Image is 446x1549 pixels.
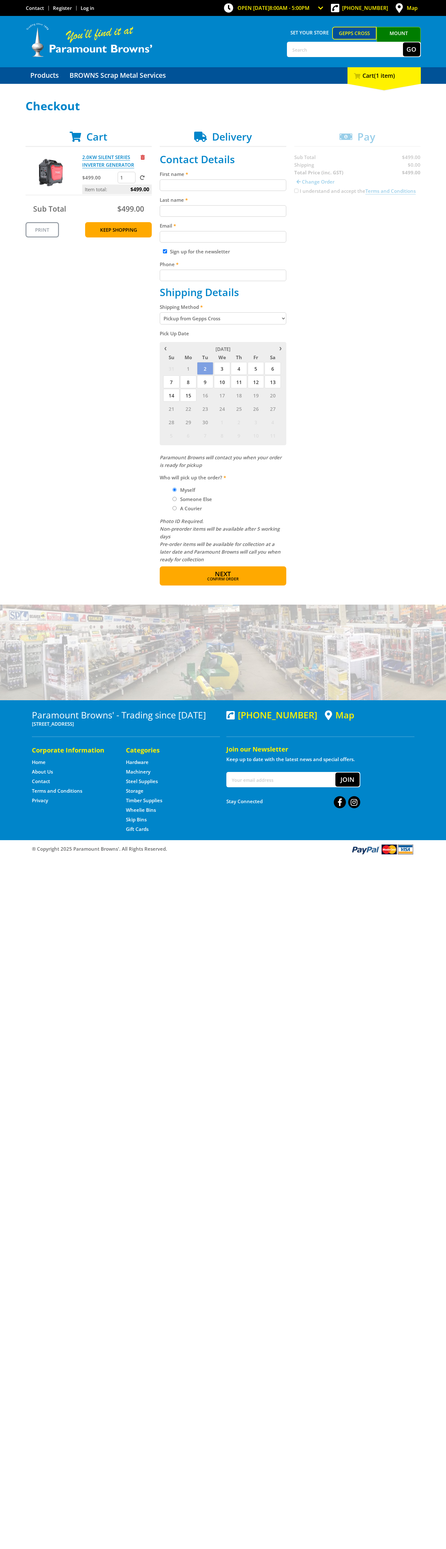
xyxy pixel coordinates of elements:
[160,179,286,191] input: Please enter your first name.
[160,153,286,165] h2: Contact Details
[126,778,158,785] a: Go to the Steel Supplies page
[226,755,414,763] p: Keep up to date with the latest news and special offers.
[248,402,264,415] span: 26
[117,204,144,214] span: $499.00
[126,768,150,775] a: Go to the Machinery page
[248,353,264,361] span: Fr
[215,570,231,578] span: Next
[32,153,70,192] img: 2.0KW SILENT SERIES INVERTER GENERATOR
[287,27,333,38] span: Set your store
[248,389,264,402] span: 19
[85,222,152,237] a: Keep Shopping
[335,773,360,787] button: Join
[26,67,63,84] a: Go to the Products page
[180,389,196,402] span: 15
[82,154,134,168] a: 2.0KW SILENT SERIES INVERTER GENERATOR
[214,429,230,442] span: 8
[231,389,247,402] span: 18
[226,745,414,754] h5: Join our Newsletter
[126,807,156,813] a: Go to the Wheelie Bins page
[332,27,377,40] a: Gepps Cross
[141,154,145,160] a: Remove from cart
[265,362,281,375] span: 6
[197,429,213,442] span: 7
[32,778,50,785] a: Go to the Contact page
[265,402,281,415] span: 27
[214,362,230,375] span: 3
[231,375,247,388] span: 11
[178,503,204,514] label: A Courier
[231,362,247,375] span: 4
[178,484,197,495] label: Myself
[180,362,196,375] span: 1
[178,494,214,505] label: Someone Else
[53,5,72,11] a: Go to the registration page
[248,416,264,428] span: 3
[248,362,264,375] span: 5
[26,222,59,237] a: Print
[32,768,53,775] a: Go to the About Us page
[238,4,310,11] span: OPEN [DATE]
[160,474,286,481] label: Who will pick up the order?
[160,222,286,229] label: Email
[126,826,149,833] a: Go to the Gift Cards page
[197,402,213,415] span: 23
[160,205,286,217] input: Please enter your last name.
[32,710,220,720] h3: Paramount Browns' - Trading since [DATE]
[32,788,82,794] a: Go to the Terms and Conditions page
[65,67,171,84] a: Go to the BROWNS Scrap Metal Services page
[126,746,207,755] h5: Categories
[172,497,177,501] input: Please select who will pick up the order.
[172,488,177,492] input: Please select who will pick up the order.
[180,402,196,415] span: 22
[32,759,46,766] a: Go to the Home page
[214,402,230,415] span: 24
[160,286,286,298] h2: Shipping Details
[231,429,247,442] span: 9
[288,42,403,56] input: Search
[231,402,247,415] span: 25
[163,375,179,388] span: 7
[216,346,230,352] span: [DATE]
[26,22,153,58] img: Paramount Browns'
[226,794,360,809] div: Stay Connected
[180,353,196,361] span: Mo
[163,416,179,428] span: 28
[26,843,421,855] div: ® Copyright 2025 Paramount Browns'. All Rights Reserved.
[377,27,421,51] a: Mount [PERSON_NAME]
[163,389,179,402] span: 14
[347,67,421,84] div: Cart
[160,260,286,268] label: Phone
[231,353,247,361] span: Th
[180,416,196,428] span: 29
[163,429,179,442] span: 5
[265,375,281,388] span: 13
[26,5,44,11] a: Go to the Contact page
[163,402,179,415] span: 21
[173,577,273,581] span: Confirm order
[403,42,420,56] button: Go
[170,248,230,255] label: Sign up for the newsletter
[214,375,230,388] span: 10
[130,185,149,194] span: $499.00
[32,720,220,728] p: [STREET_ADDRESS]
[248,375,264,388] span: 12
[248,429,264,442] span: 10
[265,416,281,428] span: 4
[214,389,230,402] span: 17
[325,710,354,720] a: View a map of Gepps Cross location
[126,816,147,823] a: Go to the Skip Bins page
[197,416,213,428] span: 30
[32,746,113,755] h5: Corporate Information
[265,429,281,442] span: 11
[163,362,179,375] span: 31
[160,454,281,468] em: Paramount Browns will contact you when your order is ready for pickup
[374,72,395,79] span: (1 item)
[197,362,213,375] span: 2
[160,312,286,324] select: Please select a shipping method.
[126,788,143,794] a: Go to the Storage page
[172,506,177,510] input: Please select who will pick up the order.
[269,4,310,11] span: 8:00am - 5:00pm
[160,270,286,281] input: Please enter your telephone number.
[226,710,317,720] div: [PHONE_NUMBER]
